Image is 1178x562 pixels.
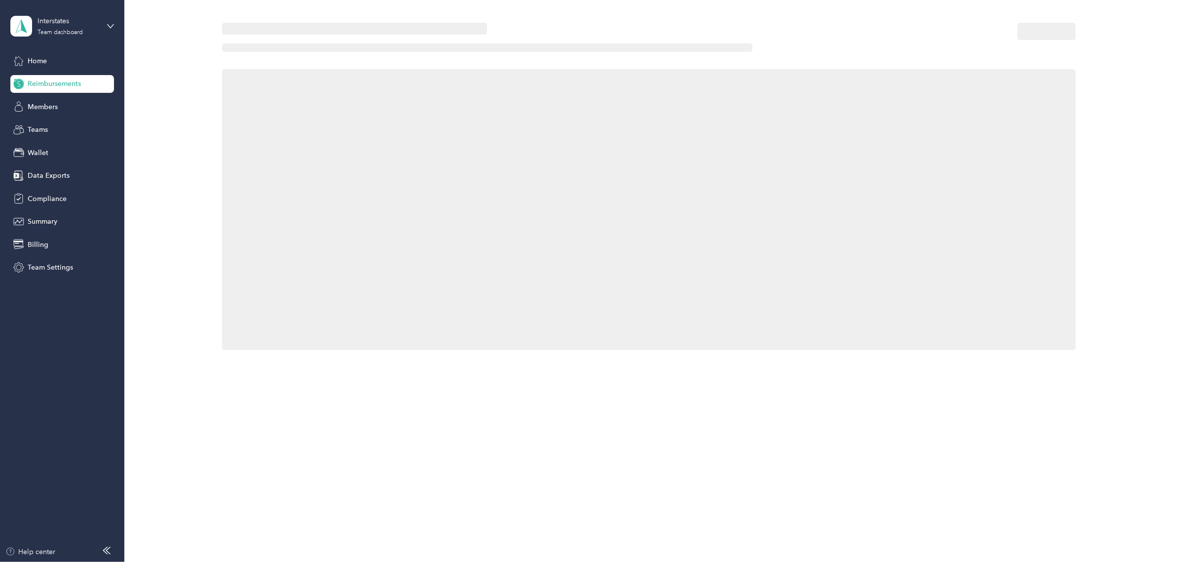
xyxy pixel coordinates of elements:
span: Data Exports [28,170,70,181]
span: Reimbursements [28,79,81,89]
span: Compliance [28,194,67,204]
span: Members [28,102,58,112]
span: Teams [28,124,48,135]
span: Home [28,56,47,66]
span: Wallet [28,148,48,158]
div: Team dashboard [38,30,83,36]
div: Interstates [38,16,99,26]
span: Summary [28,216,57,227]
iframe: Everlance-gr Chat Button Frame [1123,507,1178,562]
span: Team Settings [28,262,73,273]
span: Billing [28,240,48,250]
button: Help center [5,547,56,557]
